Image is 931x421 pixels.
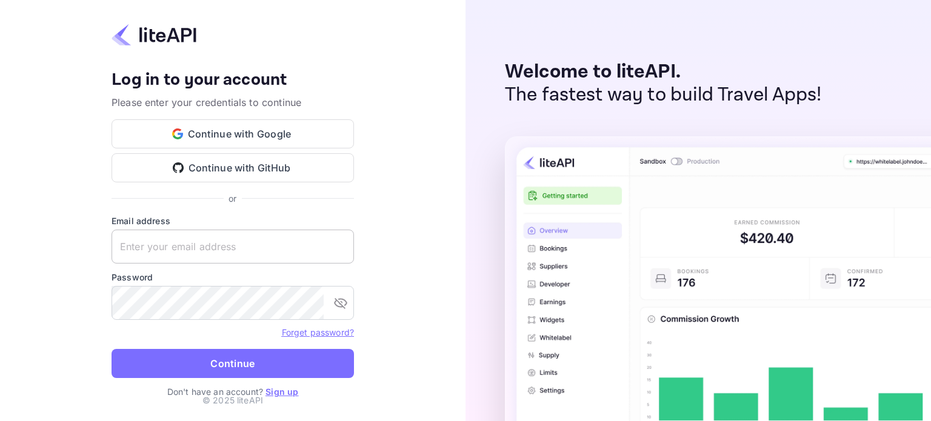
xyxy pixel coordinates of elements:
[265,386,298,397] a: Sign up
[282,327,354,337] a: Forget password?
[112,70,354,91] h4: Log in to your account
[112,271,354,283] label: Password
[202,394,263,406] p: © 2025 liteAPI
[329,291,353,315] button: toggle password visibility
[112,119,354,148] button: Continue with Google
[112,95,354,110] p: Please enter your credentials to continue
[112,214,354,227] label: Email address
[282,326,354,338] a: Forget password?
[229,192,236,205] p: or
[505,61,822,84] p: Welcome to liteAPI.
[505,84,822,107] p: The fastest way to build Travel Apps!
[112,153,354,182] button: Continue with GitHub
[112,349,354,378] button: Continue
[112,230,354,264] input: Enter your email address
[112,23,196,47] img: liteapi
[112,385,354,398] p: Don't have an account?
